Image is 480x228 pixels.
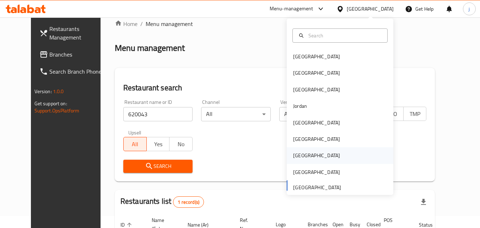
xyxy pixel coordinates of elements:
h2: Restaurant search [123,83,427,93]
a: Home [115,20,137,28]
div: [GEOGRAPHIC_DATA] [293,152,340,159]
span: Search Branch Phone [49,67,106,76]
span: Version: [34,87,52,96]
span: Menu management [146,20,193,28]
div: [GEOGRAPHIC_DATA] [293,86,340,94]
h2: Restaurants list [120,196,204,208]
div: Export file [415,193,432,211]
button: TMP [403,107,427,121]
button: Yes [146,137,170,151]
span: 1.0.0 [53,87,64,96]
div: Jordan [293,102,307,110]
span: Search [129,162,187,171]
span: Branches [49,50,106,59]
div: [GEOGRAPHIC_DATA] [293,168,340,176]
span: j [469,5,470,13]
button: All [123,137,147,151]
div: All [201,107,270,121]
a: Support.OpsPlatform [34,106,80,115]
nav: breadcrumb [115,20,435,28]
span: Restaurants Management [49,25,106,42]
span: Get support on: [34,99,67,108]
div: [GEOGRAPHIC_DATA] [293,119,340,127]
label: Upsell [128,130,141,135]
button: Search [123,160,193,173]
span: Yes [150,139,167,149]
a: Branches [34,46,111,63]
button: No [169,137,193,151]
a: Restaurants Management [34,20,111,46]
span: 1 record(s) [173,199,204,206]
div: [GEOGRAPHIC_DATA] [293,69,340,77]
a: Search Branch Phone [34,63,111,80]
div: [GEOGRAPHIC_DATA] [293,135,340,143]
div: All [279,107,349,121]
div: [GEOGRAPHIC_DATA] [293,53,340,60]
h2: Menu management [115,42,185,54]
span: No [172,139,190,149]
div: Menu-management [270,5,313,13]
span: All [126,139,144,149]
input: Search for restaurant name or ID.. [123,107,193,121]
div: [GEOGRAPHIC_DATA] [347,5,394,13]
li: / [140,20,143,28]
span: TMP [406,109,424,119]
input: Search [306,32,383,39]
